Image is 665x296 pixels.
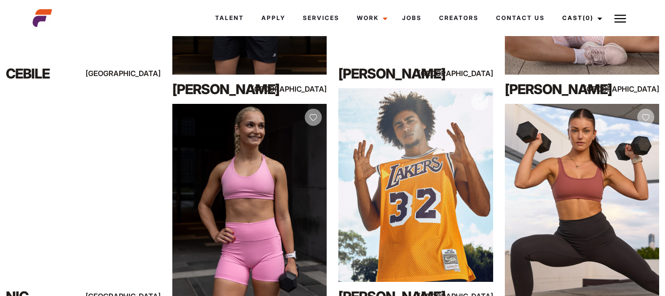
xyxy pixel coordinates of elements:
div: [GEOGRAPHIC_DATA] [613,83,659,95]
img: Burger icon [614,13,626,24]
div: Cebile [6,64,99,83]
div: [PERSON_NAME] [172,79,265,99]
a: Services [294,5,348,31]
a: Work [348,5,393,31]
div: [PERSON_NAME] [338,64,431,83]
div: [GEOGRAPHIC_DATA] [114,67,160,79]
a: Talent [206,5,253,31]
div: [PERSON_NAME] [505,79,598,99]
a: Cast(0) [554,5,608,31]
img: cropped-aefm-brand-fav-22-square.png [33,8,52,28]
a: Creators [430,5,487,31]
a: Apply [253,5,294,31]
a: Contact Us [487,5,554,31]
a: Jobs [393,5,430,31]
div: [GEOGRAPHIC_DATA] [446,67,493,79]
div: [GEOGRAPHIC_DATA] [280,83,327,95]
span: (0) [583,14,593,21]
